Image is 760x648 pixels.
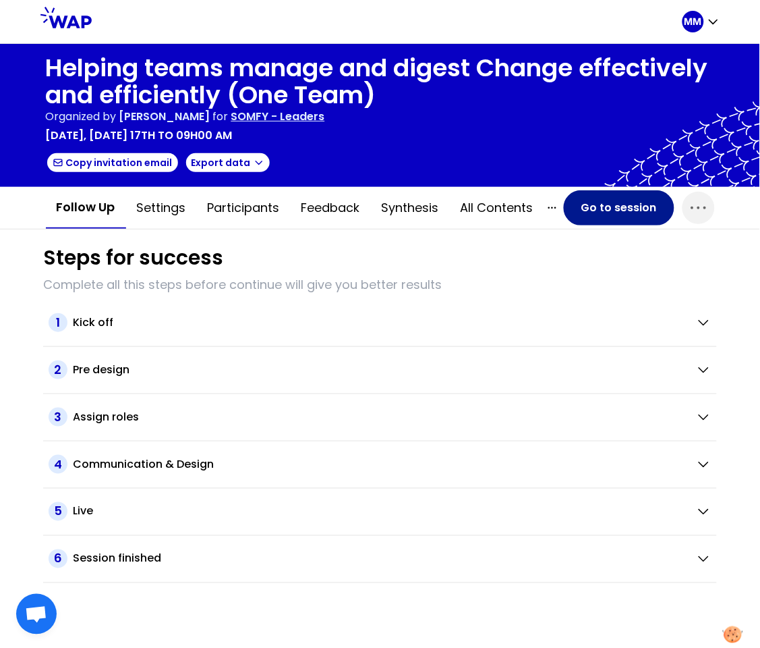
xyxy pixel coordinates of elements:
[450,188,544,228] button: All contents
[371,188,450,228] button: Synthesis
[49,455,711,474] button: 4Communication & Design
[46,152,179,173] button: Copy invitation email
[43,246,223,270] h1: Steps for success
[73,551,161,567] h2: Session finished
[49,455,67,474] span: 4
[16,594,57,634] div: Ouvrir le chat
[73,409,139,425] h2: Assign roles
[564,190,674,225] button: Go to session
[49,502,711,521] button: 5Live
[46,128,233,144] p: [DATE], [DATE] 17th to 09h00 am
[291,188,371,228] button: Feedback
[49,502,67,521] span: 5
[46,109,117,125] p: Organized by
[119,109,210,124] span: [PERSON_NAME]
[73,362,129,378] h2: Pre design
[49,408,67,427] span: 3
[73,315,113,331] h2: Kick off
[682,11,720,32] button: MM
[49,313,67,332] span: 1
[126,188,197,228] button: Settings
[73,504,93,520] h2: Live
[197,188,291,228] button: Participants
[49,549,711,568] button: 6Session finished
[49,360,711,379] button: 2Pre design
[213,109,229,125] p: for
[185,152,271,173] button: Export data
[49,408,711,427] button: 3Assign roles
[46,55,715,109] h1: Helping teams manage and digest Change effectively and efficiently (One Team)
[46,187,126,229] button: Follow up
[684,15,702,28] p: MM
[49,360,67,379] span: 2
[231,109,325,125] p: SOMFY - Leaders
[73,456,214,473] h2: Communication & Design
[43,275,717,294] p: Complete all this steps before continue will give you better results
[49,313,711,332] button: 1Kick off
[49,549,67,568] span: 6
